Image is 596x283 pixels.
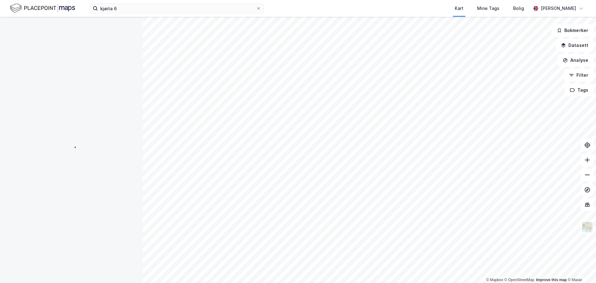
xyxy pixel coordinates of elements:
div: Bolig [513,5,524,12]
iframe: Chat Widget [565,253,596,283]
img: spinner.a6d8c91a73a9ac5275cf975e30b51cfb.svg [66,141,76,151]
input: Søk på adresse, matrikkel, gårdeiere, leietakere eller personer [98,4,256,13]
button: Tags [565,84,594,96]
a: Improve this map [536,278,567,282]
img: Z [581,221,593,233]
button: Analyse [558,54,594,66]
div: Mine Tags [477,5,499,12]
div: Kontrollprogram for chat [565,253,596,283]
div: [PERSON_NAME] [541,5,576,12]
button: Filter [564,69,594,81]
button: Datasett [556,39,594,52]
a: Mapbox [486,278,503,282]
button: Bokmerker [552,24,594,37]
a: OpenStreetMap [504,278,535,282]
img: logo.f888ab2527a4732fd821a326f86c7f29.svg [10,3,75,14]
div: Kart [455,5,463,12]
